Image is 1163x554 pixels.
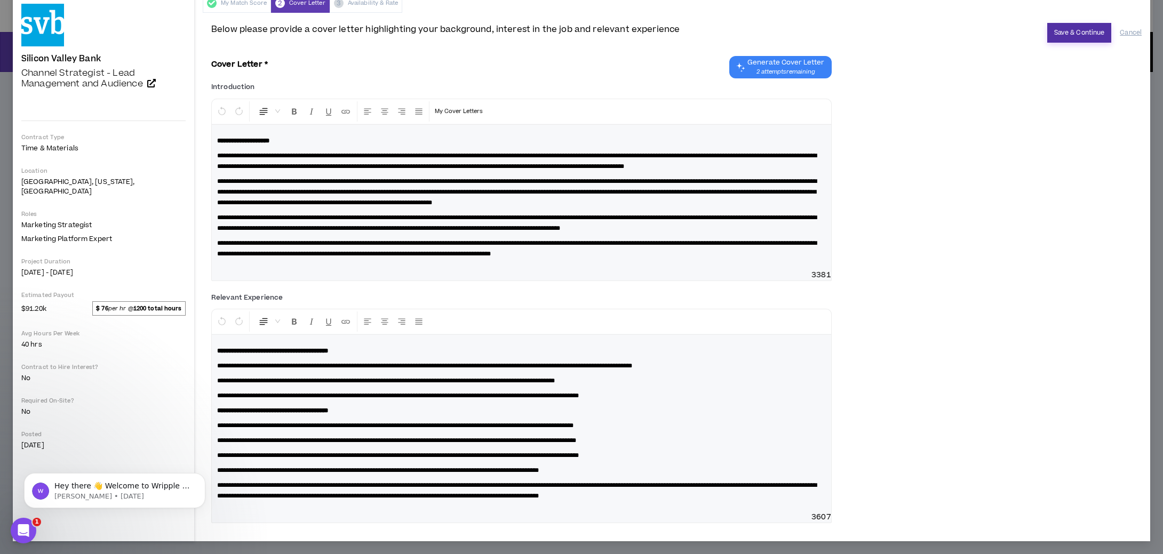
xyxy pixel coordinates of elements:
button: Left Align [360,101,376,122]
button: Justify Align [411,311,427,332]
span: Marketing Platform Expert [21,234,112,244]
button: Format Underline [321,101,337,122]
p: No [21,373,186,383]
p: Contract Type [21,133,186,141]
button: Format Bold [286,101,302,122]
p: Estimated Payout [21,291,186,299]
span: Marketing Strategist [21,220,92,230]
button: Format Underline [321,311,337,332]
label: Relevant Experience [211,289,283,306]
a: Channel Strategist - Lead Management and Audience [21,68,186,89]
button: Insert Link [338,101,354,122]
p: Location [21,167,186,175]
button: Left Align [360,311,376,332]
p: My Cover Letters [435,106,483,117]
span: Channel Strategist - Lead Management and Audience [21,67,143,90]
span: Generate Cover Letter [747,58,824,67]
p: Required On-Site? [21,397,186,405]
p: Avg Hours Per Week [21,330,186,338]
h3: Cover Letter * [211,60,268,69]
p: 40 hrs [21,340,186,349]
iframe: Intercom live chat [11,518,36,543]
p: Roles [21,210,186,218]
p: Contract to Hire Interest? [21,363,186,371]
button: Right Align [394,101,410,122]
button: Undo [214,311,230,332]
span: $91.20k [21,302,46,315]
button: Center Align [377,311,393,332]
button: Redo [231,101,247,122]
button: Right Align [394,311,410,332]
button: Chat GPT Cover Letter [729,56,832,78]
button: Template [432,101,486,122]
label: Introduction [211,78,254,95]
p: Time & Materials [21,143,186,153]
strong: 1200 total hours [133,304,182,312]
button: Save & Continue [1047,23,1112,43]
p: Posted [21,430,186,438]
span: per hr @ [92,301,186,315]
span: 2 attempts remaining [747,68,824,76]
button: Redo [231,311,247,332]
span: 3381 [811,270,831,280]
p: No [21,407,186,416]
button: Cancel [1120,23,1142,42]
iframe: Intercom notifications message [8,451,221,525]
button: Format Italics [304,311,320,332]
button: Justify Align [411,101,427,122]
p: Project Duration [21,258,186,266]
strong: $ 76 [96,304,108,312]
p: [GEOGRAPHIC_DATA], [US_STATE], [GEOGRAPHIC_DATA] [21,177,186,196]
button: Undo [214,101,230,122]
span: Below please provide a cover letter highlighting your background, interest in the job and relevan... [211,23,680,36]
h4: Silicon Valley Bank [21,54,101,63]
span: 1 [33,518,41,526]
p: [DATE] - [DATE] [21,268,186,277]
button: Center Align [377,101,393,122]
p: [DATE] [21,440,186,450]
button: Insert Link [338,311,354,332]
button: Format Bold [286,311,302,332]
span: 3607 [811,512,831,523]
button: Format Italics [304,101,320,122]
